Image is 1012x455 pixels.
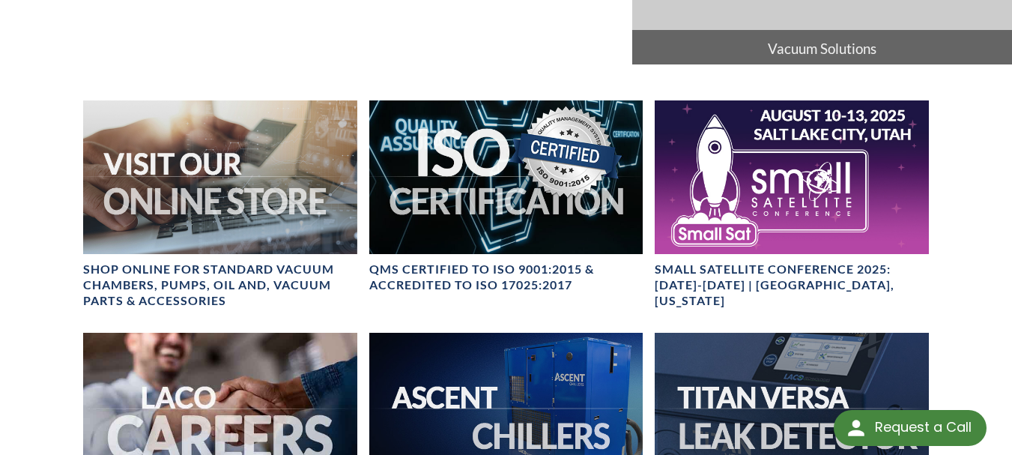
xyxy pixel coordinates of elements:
[83,262,357,308] h4: SHOP ONLINE FOR STANDARD VACUUM CHAMBERS, PUMPS, OIL AND, VACUUM PARTS & ACCESSORIES
[844,416,868,440] img: round button
[83,100,357,309] a: Visit Our Online Store headerSHOP ONLINE FOR STANDARD VACUUM CHAMBERS, PUMPS, OIL AND, VACUUM PAR...
[369,100,643,293] a: ISO Certification headerQMS CERTIFIED to ISO 9001:2015 & Accredited to ISO 17025:2017
[632,30,1012,67] span: Vacuum Solutions
[655,262,929,308] h4: Small Satellite Conference 2025: [DATE]-[DATE] | [GEOGRAPHIC_DATA], [US_STATE]
[655,100,929,309] a: Small Satellite Conference 2025: August 10-13 | Salt Lake City, UtahSmall Satellite Conference 20...
[369,262,643,293] h4: QMS CERTIFIED to ISO 9001:2015 & Accredited to ISO 17025:2017
[834,410,987,446] div: Request a Call
[875,410,972,445] div: Request a Call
